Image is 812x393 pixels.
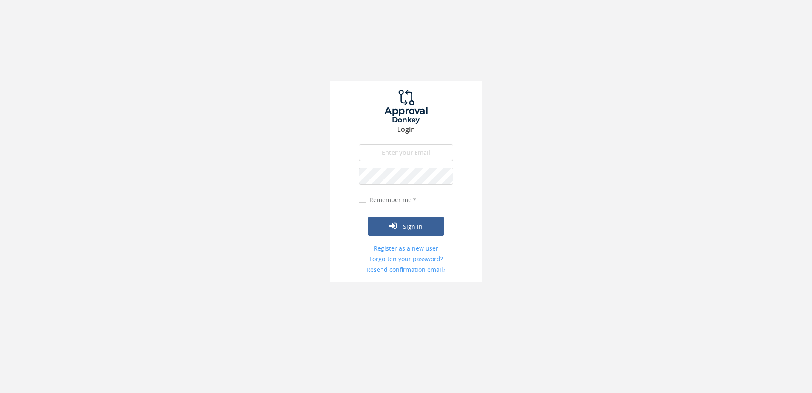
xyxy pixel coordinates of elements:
h3: Login [330,126,482,134]
input: Enter your Email [359,144,453,161]
button: Sign in [368,217,444,236]
label: Remember me ? [367,196,416,204]
img: logo.png [374,90,438,124]
a: Register as a new user [359,244,453,253]
a: Resend confirmation email? [359,265,453,274]
a: Forgotten your password? [359,255,453,263]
